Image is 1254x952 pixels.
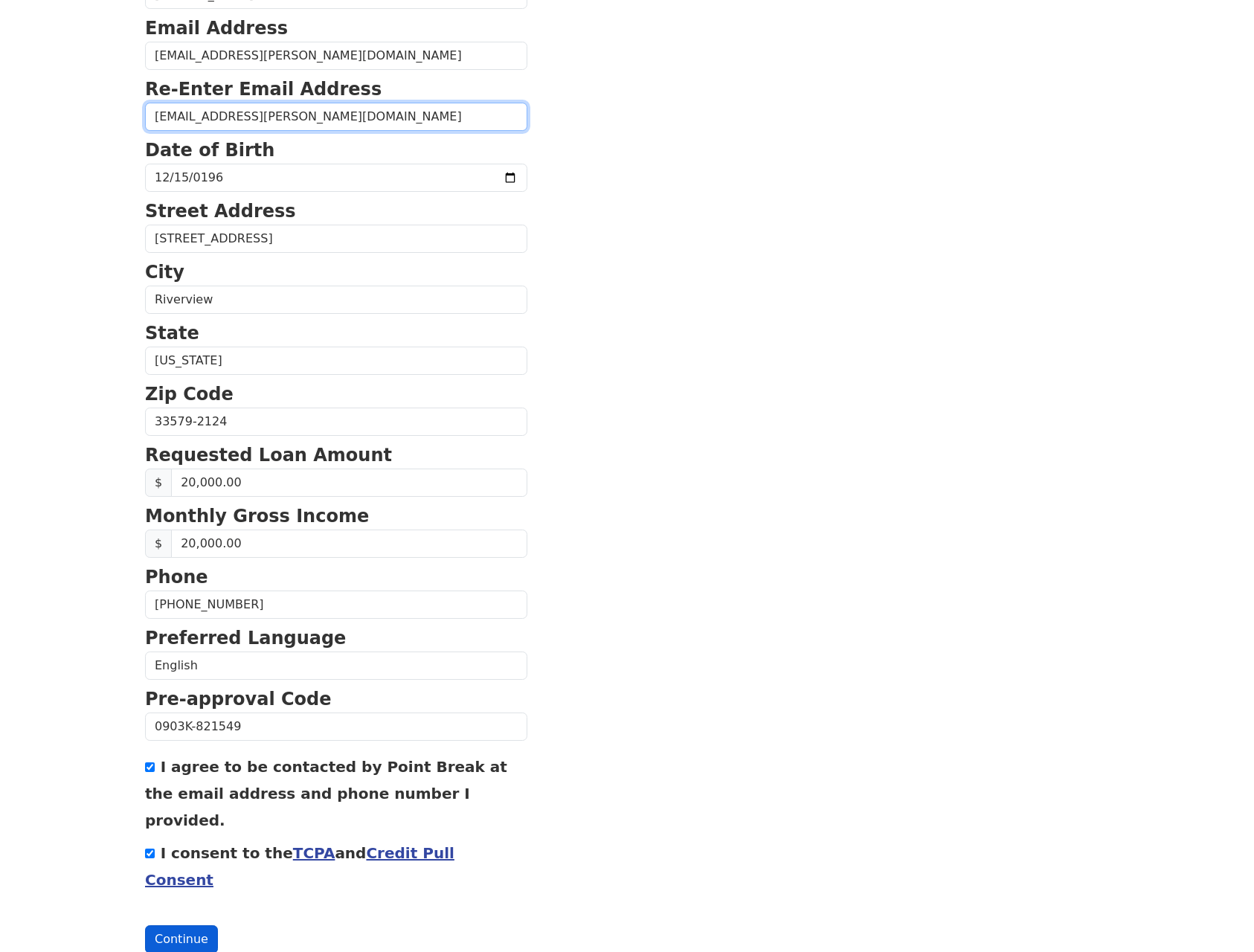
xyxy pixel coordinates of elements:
[145,42,527,70] input: Email Address
[145,758,507,829] label: I agree to be contacted by Point Break at the email address and phone number I provided.
[145,844,454,889] label: I consent to the and
[145,591,527,619] input: Phone
[145,530,172,558] span: $
[145,628,346,649] strong: Preferred Language
[145,408,527,436] input: Zip Code
[293,844,335,862] a: TCPA
[171,469,527,497] input: Requested Loan Amount
[145,225,527,253] input: Street Address
[145,445,392,466] strong: Requested Loan Amount
[145,567,208,588] strong: Phone
[145,689,332,710] strong: Pre-approval Code
[145,384,234,405] strong: Zip Code
[145,103,527,131] input: Re-Enter Email Address
[145,262,184,283] strong: City
[145,140,274,161] strong: Date of Birth
[145,18,288,39] strong: Email Address
[145,469,172,497] span: $
[171,530,527,558] input: Monthly Gross Income
[145,713,527,741] input: Pre-approval Code
[145,286,527,314] input: City
[145,79,382,100] strong: Re-Enter Email Address
[145,323,199,344] strong: State
[145,201,296,222] strong: Street Address
[145,503,527,530] p: Monthly Gross Income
